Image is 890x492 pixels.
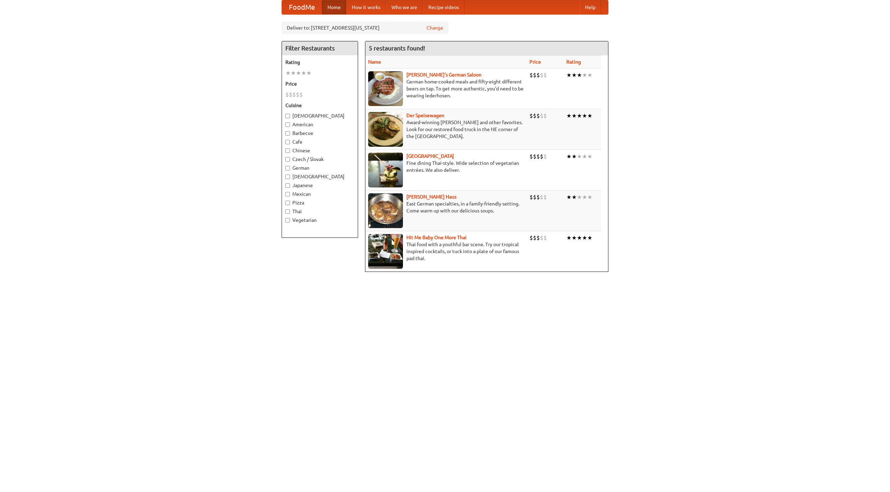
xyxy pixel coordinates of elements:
label: American [285,121,354,128]
li: ★ [587,234,592,242]
li: $ [540,234,543,242]
img: speisewagen.jpg [368,112,403,147]
li: ★ [301,69,306,77]
a: Name [368,59,381,65]
a: Home [322,0,346,14]
label: Japanese [285,182,354,189]
li: $ [533,71,536,79]
li: ★ [577,112,582,120]
b: [PERSON_NAME]'s German Saloon [406,72,482,78]
a: Der Speisewagen [406,113,444,118]
input: Pizza [285,201,290,205]
input: Vegetarian [285,218,290,223]
label: Czech / Slovak [285,156,354,163]
label: Vegetarian [285,217,354,224]
input: Czech / Slovak [285,157,290,162]
p: Thai food with a youthful bar scene. Try our tropical inspired cocktails, or tuck into a plate of... [368,241,524,262]
h5: Rating [285,59,354,66]
ng-pluralize: 5 restaurants found! [369,45,425,51]
li: ★ [582,234,587,242]
label: Chinese [285,147,354,154]
a: FoodMe [282,0,322,14]
li: $ [543,153,547,160]
a: Help [580,0,601,14]
h4: Filter Restaurants [282,41,358,55]
div: Deliver to: [STREET_ADDRESS][US_STATE] [282,22,448,34]
li: $ [536,193,540,201]
li: ★ [587,153,592,160]
label: [DEMOGRAPHIC_DATA] [285,173,354,180]
label: German [285,164,354,171]
li: $ [529,153,533,160]
li: ★ [577,193,582,201]
label: Mexican [285,191,354,197]
a: Rating [566,59,581,65]
li: $ [289,91,292,98]
label: Pizza [285,199,354,206]
li: ★ [577,234,582,242]
label: Barbecue [285,130,354,137]
img: kohlhaus.jpg [368,193,403,228]
li: $ [529,71,533,79]
li: $ [529,234,533,242]
li: $ [540,153,543,160]
a: How it works [346,0,386,14]
img: babythai.jpg [368,234,403,269]
li: $ [529,112,533,120]
li: $ [533,234,536,242]
p: Award-winning [PERSON_NAME] and other favorites. Look for our restored food truck in the NE corne... [368,119,524,140]
input: Cafe [285,140,290,144]
li: $ [536,234,540,242]
li: $ [529,193,533,201]
a: Recipe videos [423,0,464,14]
b: [PERSON_NAME] Haus [406,194,456,200]
li: ★ [566,112,572,120]
li: ★ [582,153,587,160]
li: ★ [566,71,572,79]
li: $ [536,71,540,79]
li: ★ [291,69,296,77]
li: ★ [582,193,587,201]
input: American [285,122,290,127]
li: ★ [582,112,587,120]
input: [DEMOGRAPHIC_DATA] [285,175,290,179]
li: ★ [306,69,311,77]
input: Chinese [285,148,290,153]
label: Cafe [285,138,354,145]
li: ★ [566,153,572,160]
li: $ [533,112,536,120]
li: $ [543,112,547,120]
li: ★ [587,193,592,201]
li: ★ [566,193,572,201]
li: $ [292,91,296,98]
li: ★ [572,112,577,120]
a: Change [427,24,443,31]
a: Price [529,59,541,65]
li: $ [285,91,289,98]
input: Thai [285,209,290,214]
input: [DEMOGRAPHIC_DATA] [285,114,290,118]
input: Japanese [285,183,290,188]
p: Fine dining Thai-style. Wide selection of vegetarian entrées. We also deliver. [368,160,524,174]
li: $ [540,71,543,79]
h5: Price [285,80,354,87]
li: ★ [296,69,301,77]
a: Hit Me Baby One More Thai [406,235,467,240]
li: $ [299,91,303,98]
li: ★ [572,71,577,79]
label: [DEMOGRAPHIC_DATA] [285,112,354,119]
p: East German specialties, in a family-friendly setting. Come warm up with our delicious soups. [368,200,524,214]
input: Mexican [285,192,290,196]
li: $ [540,193,543,201]
li: ★ [582,71,587,79]
li: $ [540,112,543,120]
li: $ [536,112,540,120]
li: ★ [587,112,592,120]
input: German [285,166,290,170]
li: ★ [577,71,582,79]
li: $ [543,234,547,242]
label: Thai [285,208,354,215]
p: German home-cooked meals and fifty-eight different beers on tap. To get more authentic, you'd nee... [368,78,524,99]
